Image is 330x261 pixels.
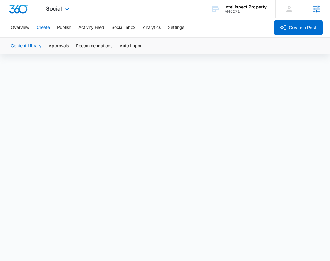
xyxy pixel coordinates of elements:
div: account id [225,9,267,14]
button: Activity Feed [78,18,104,37]
button: Content Library [11,38,41,54]
button: Publish [57,18,71,37]
button: Social Inbox [112,18,136,37]
button: Recommendations [76,38,112,54]
button: Approvals [49,38,69,54]
button: Overview [11,18,29,37]
button: Analytics [143,18,161,37]
button: Settings [168,18,184,37]
span: Social [46,5,62,12]
button: Create a Post [274,20,323,35]
button: Auto Import [120,38,143,54]
button: Create [37,18,50,37]
div: account name [225,5,267,9]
